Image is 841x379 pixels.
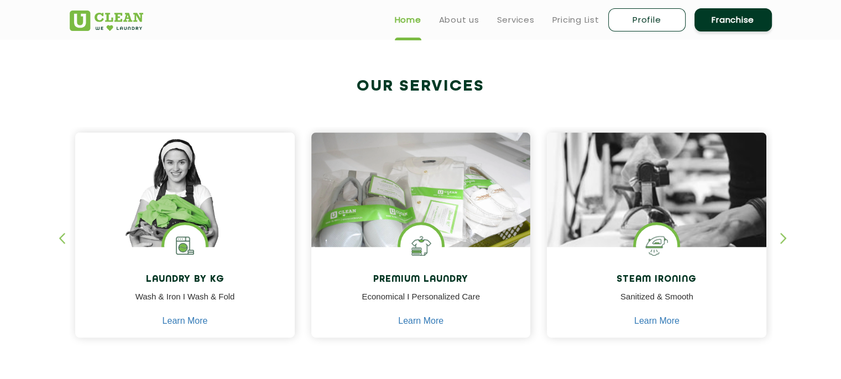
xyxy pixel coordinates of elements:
[555,275,758,285] h4: Steam Ironing
[608,8,686,31] a: Profile
[83,291,286,315] p: Wash & Iron I Wash & Fold
[398,316,443,326] a: Learn More
[311,133,531,278] img: laundry done shoes and clothes
[70,10,143,31] img: UClean Laundry and Dry Cleaning
[163,316,208,326] a: Learn More
[320,291,523,315] p: Economical I Personalized Care
[497,13,535,27] a: Services
[636,225,677,266] img: steam iron
[552,13,599,27] a: Pricing List
[400,225,442,266] img: Shoes Cleaning
[694,8,772,31] a: Franchise
[83,275,286,285] h4: Laundry by Kg
[320,275,523,285] h4: Premium Laundry
[439,13,479,27] a: About us
[70,77,772,96] h2: Our Services
[634,316,680,326] a: Learn More
[395,13,421,27] a: Home
[555,291,758,315] p: Sanitized & Smooth
[547,133,766,309] img: clothes ironed
[164,225,206,266] img: laundry washing machine
[75,133,295,278] img: a girl with laundry basket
